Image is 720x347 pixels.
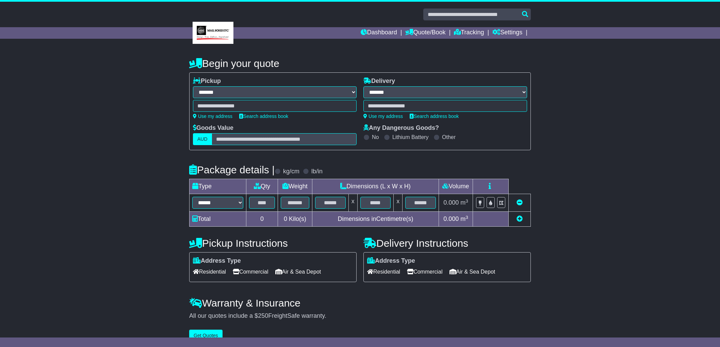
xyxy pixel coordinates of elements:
[189,238,357,249] h4: Pickup Instructions
[442,134,456,140] label: Other
[193,77,221,85] label: Pickup
[233,266,268,277] span: Commercial
[407,266,442,277] span: Commercial
[189,58,531,69] h4: Begin your quote
[372,134,379,140] label: No
[190,179,246,194] td: Type
[367,257,415,265] label: Address Type
[189,164,275,175] h4: Package details |
[394,194,403,212] td: x
[465,215,468,220] sup: 3
[363,77,395,85] label: Delivery
[189,312,531,320] div: All our quotes include a $ FreightSafe warranty.
[443,215,459,222] span: 0.000
[449,266,495,277] span: Air & Sea Depot
[361,27,397,39] a: Dashboard
[517,199,523,206] a: Remove this item
[517,215,523,222] a: Add new item
[193,22,233,44] img: MBE Eight Mile Plains
[367,266,400,277] span: Residential
[439,179,473,194] td: Volume
[193,266,226,277] span: Residential
[492,27,522,39] a: Settings
[275,266,321,277] span: Air & Sea Depot
[363,114,403,119] a: Use my address
[246,179,278,194] td: Qty
[193,133,212,145] label: AUD
[193,124,233,132] label: Goods Value
[284,215,287,222] span: 0
[278,212,312,227] td: Kilo(s)
[258,312,268,319] span: 250
[190,212,246,227] td: Total
[189,330,223,342] button: Get Quotes
[312,212,439,227] td: Dimensions in Centimetre(s)
[348,194,357,212] td: x
[189,297,531,309] h4: Warranty & Insurance
[311,168,323,175] label: lb/in
[465,198,468,204] sup: 3
[278,179,312,194] td: Weight
[443,199,459,206] span: 0.000
[410,114,459,119] a: Search address book
[363,124,439,132] label: Any Dangerous Goods?
[312,179,439,194] td: Dimensions (L x W x H)
[363,238,531,249] h4: Delivery Instructions
[460,199,468,206] span: m
[283,168,299,175] label: kg/cm
[454,27,484,39] a: Tracking
[460,215,468,222] span: m
[392,134,429,140] label: Lithium Battery
[193,114,232,119] a: Use my address
[405,27,445,39] a: Quote/Book
[246,212,278,227] td: 0
[193,257,241,265] label: Address Type
[239,114,288,119] a: Search address book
